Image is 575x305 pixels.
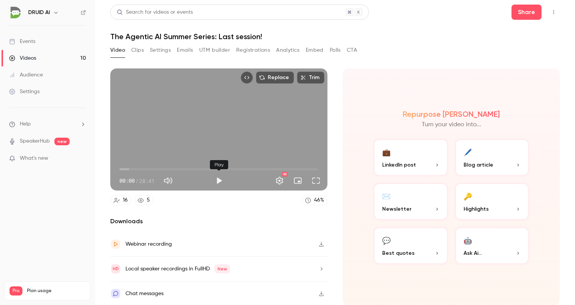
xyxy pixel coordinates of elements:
[20,154,48,162] span: What's new
[9,88,40,95] div: Settings
[308,173,324,188] button: Full screen
[125,289,164,298] div: Chat messages
[330,44,341,56] button: Polls
[134,195,153,205] a: 5
[214,264,230,273] span: New
[131,44,144,56] button: Clips
[199,44,230,56] button: UTM builder
[464,161,493,169] span: Blog article
[119,177,135,185] span: 00:00
[9,38,35,45] div: Events
[211,173,227,188] button: Play
[464,234,472,246] div: 🤖
[135,177,138,185] span: /
[314,196,324,204] div: 46 %
[119,177,154,185] div: 00:00
[302,195,327,205] a: 46%
[110,32,560,41] h1: The Agentic AI Summer Series: Last session!
[548,6,560,18] button: Top Bar Actions
[125,264,230,273] div: Local speaker recordings in FullHD
[382,249,415,257] span: Best quotes
[9,120,86,128] li: help-dropdown-opener
[382,234,391,246] div: 💬
[9,71,43,79] div: Audience
[10,286,22,295] span: Pro
[422,120,481,129] p: Turn your video into...
[464,190,472,202] div: 🔑
[177,44,193,56] button: Emails
[110,217,327,226] h2: Downloads
[347,44,357,56] button: CTA
[454,227,530,265] button: 🤖Ask Ai...
[373,227,448,265] button: 💬Best quotes
[297,71,324,84] button: Trim
[382,161,416,169] span: LinkedIn post
[160,173,176,188] button: Mute
[110,44,125,56] button: Video
[147,196,150,204] div: 5
[373,183,448,221] button: ✉️Newsletter
[77,155,86,162] iframe: Noticeable Trigger
[10,6,22,19] img: DRUID AI
[272,173,287,188] button: Settings
[236,44,270,56] button: Registrations
[464,146,472,158] div: 🖊️
[382,190,391,202] div: ✉️
[403,110,500,119] h2: Repurpose [PERSON_NAME]
[110,195,131,205] a: 16
[139,177,154,185] span: 28:41
[256,71,294,84] button: Replace
[54,138,70,145] span: new
[123,196,128,204] div: 16
[464,205,489,213] span: Highlights
[150,44,171,56] button: Settings
[454,183,530,221] button: 🔑Highlights
[20,120,31,128] span: Help
[454,138,530,176] button: 🖊️Blog article
[282,172,287,176] div: HD
[373,138,448,176] button: 💼LinkedIn post
[28,9,50,16] h6: DRUID AI
[382,205,411,213] span: Newsletter
[241,71,253,84] button: Embed video
[9,54,36,62] div: Videos
[276,44,300,56] button: Analytics
[290,173,305,188] button: Turn on miniplayer
[20,137,50,145] a: SpeakerHub
[511,5,542,20] button: Share
[210,160,228,169] div: Play
[125,240,172,249] div: Webinar recording
[27,288,86,294] span: Plan usage
[306,44,324,56] button: Embed
[117,8,193,16] div: Search for videos or events
[382,146,391,158] div: 💼
[464,249,482,257] span: Ask Ai...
